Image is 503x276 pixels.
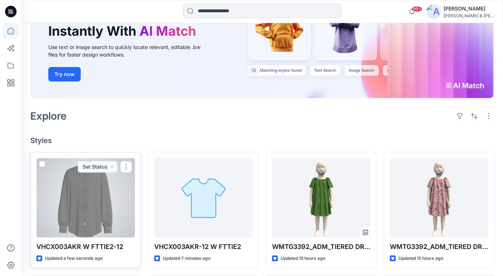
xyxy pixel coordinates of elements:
[48,8,200,39] h1: Find the Right Garment Instantly With
[48,43,210,58] div: Use text or image search to quickly locate relevant, editable .bw files for faster design workflows.
[36,158,135,237] a: VHCX003AKR W FTTIE2-12
[411,6,422,12] span: 99+
[281,255,325,262] p: Updated 15 hours ago
[390,158,488,237] a: WMTG3392_ADM_TIERED DRESS 10.14
[30,136,494,145] h4: Styles
[444,13,494,18] div: [PERSON_NAME] & [PERSON_NAME]
[139,23,196,39] span: AI Match
[154,158,253,237] a: VHCX003AKR-12 W FTTIE2
[45,255,103,262] p: Updated a few seconds ago
[154,242,253,252] p: VHCX003AKR-12 W FTTIE2
[48,67,81,81] button: Try now
[163,255,210,262] p: Updated 7 minutes ago
[390,242,488,252] p: WMTG3392_ADM_TIERED DRESS 10.14
[426,4,441,19] img: avatar
[272,242,370,252] p: WMTG3392_ADM_TIERED DRESS NO ELASTIC AT WAIST
[36,242,135,252] p: VHCX003AKR W FTTIE2-12
[444,4,494,13] div: [PERSON_NAME]
[30,110,67,122] h2: Explore
[399,255,443,262] p: Updated 15 hours ago
[272,158,370,237] a: WMTG3392_ADM_TIERED DRESS NO ELASTIC AT WAIST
